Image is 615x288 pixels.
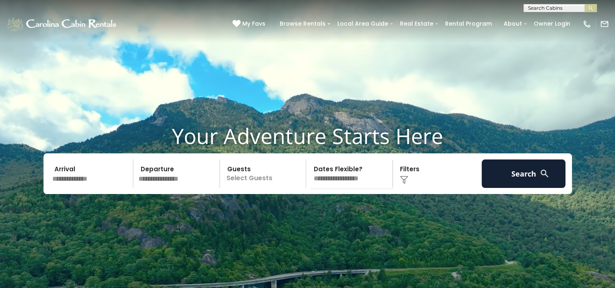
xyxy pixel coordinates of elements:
[500,17,526,30] a: About
[233,20,267,28] a: My Favs
[6,16,119,32] img: White-1-1-2.png
[539,168,550,179] img: search-regular-white.png
[530,17,574,30] a: Owner Login
[400,176,408,184] img: filter--v1.png
[582,20,591,28] img: phone-regular-white.png
[276,17,330,30] a: Browse Rentals
[441,17,496,30] a: Rental Program
[242,20,265,28] span: My Favs
[6,123,609,148] h1: Your Adventure Starts Here
[396,17,437,30] a: Real Estate
[482,159,566,188] button: Search
[222,159,306,188] p: Select Guests
[600,20,609,28] img: mail-regular-white.png
[333,17,392,30] a: Local Area Guide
